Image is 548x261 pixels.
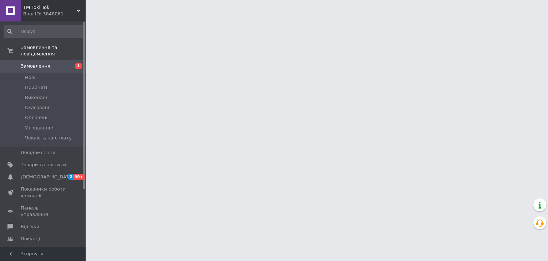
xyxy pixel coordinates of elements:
[21,63,50,69] span: Замовлення
[21,174,73,180] span: [DEMOGRAPHIC_DATA]
[4,25,84,38] input: Пошук
[73,174,85,180] span: 99+
[21,186,66,199] span: Показники роботи компанії
[68,174,73,180] span: 2
[25,135,72,141] span: Чекають на сплату
[25,84,47,91] span: Прийняті
[25,94,47,101] span: Виконані
[21,236,40,242] span: Покупці
[23,11,86,17] div: Ваш ID: 3848061
[25,125,55,131] span: Узгодження
[25,114,47,121] span: Оплачені
[21,149,55,156] span: Повідомлення
[21,44,86,57] span: Замовлення та повідомлення
[21,223,39,230] span: Відгуки
[23,4,77,11] span: TM Toki Toki
[75,63,82,69] span: 1
[25,74,35,81] span: Нові
[21,205,66,218] span: Панель управління
[25,104,49,111] span: Скасовані
[21,162,66,168] span: Товари та послуги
